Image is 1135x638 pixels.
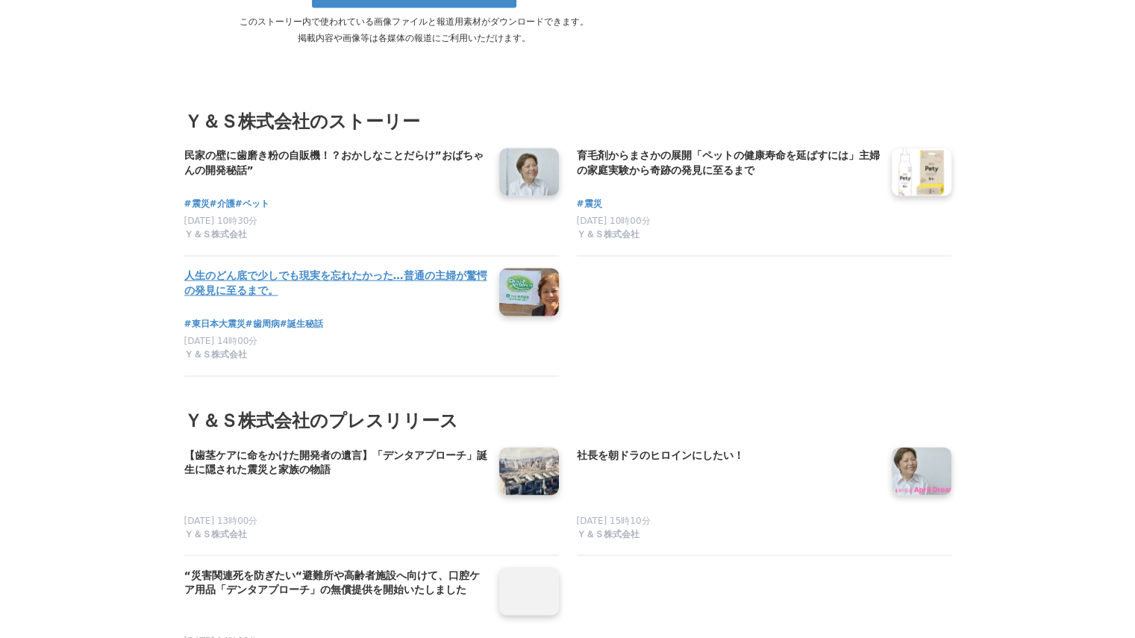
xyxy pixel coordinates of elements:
[184,148,487,178] h4: 民家の壁に歯磨き粉の自販機！？おかしなことだらけ”おばちゃんの開発秘話”
[184,216,258,226] span: [DATE] 10時30分
[184,528,487,542] a: Ｙ＆Ｓ株式会社
[184,197,210,211] a: #震災
[577,228,880,243] a: Ｙ＆Ｓ株式会社
[577,447,880,478] a: 社長を朝ドラのヒロインにしたい！
[184,348,247,361] span: Ｙ＆Ｓ株式会社
[184,228,247,241] span: Ｙ＆Ｓ株式会社
[184,336,258,346] span: [DATE] 14時00分
[235,197,269,211] a: #ペット
[184,348,487,363] a: Ｙ＆Ｓ株式会社
[184,567,487,598] a: “災害関連死を防ぎたい“避難所や高齢者施設へ向けて、口腔ケア用品「デンタアプローチ」の無償提供を開始いたしました
[577,148,880,179] a: 育毛剤からまさかの展開「ペットの健康寿命を延ばすには」主婦の家庭実験から奇跡の発見に至るまで
[280,317,323,331] a: #誕生秘話
[184,268,487,298] h4: 人生のどん底で少しでも現実を忘れたかった…普通の主婦が驚愕の発見に至るまで。
[184,148,487,179] a: 民家の壁に歯磨き粉の自販機！？おかしなことだらけ”おばちゃんの開発秘話”
[184,268,487,299] a: 人生のどん底で少しでも現実を忘れたかった…普通の主婦が驚愕の発見に至るまで。
[172,13,656,46] p: このストーリー内で使われている画像ファイルと報道用素材がダウンロードできます。 掲載内容や画像等は各媒体の報道にご利用いただけます。
[184,107,951,136] h3: Ｙ＆Ｓ株式会社のストーリー
[577,216,651,226] span: [DATE] 10時00分
[577,228,640,241] span: Ｙ＆Ｓ株式会社
[184,515,258,525] span: [DATE] 13時00分
[184,228,487,243] a: Ｙ＆Ｓ株式会社
[577,528,880,542] a: Ｙ＆Ｓ株式会社
[184,447,487,478] h4: 【歯茎ケアに命をかけた開発者の遺言】「デンタアプローチ」誕生に隠された震災と家族の物語
[210,197,235,211] a: #介護
[184,528,247,540] span: Ｙ＆Ｓ株式会社
[577,197,602,211] a: #震災
[246,317,280,331] a: #歯周病
[184,447,487,478] a: 【歯茎ケアに命をかけた開発者の遺言】「デンタアプローチ」誕生に隠された震災と家族の物語
[184,406,951,434] h2: Ｙ＆Ｓ株式会社のプレスリリース
[184,317,246,331] a: #東日本大震災
[577,447,880,463] h4: 社長を朝ドラのヒロインにしたい！
[577,515,651,525] span: [DATE] 15時10分
[577,148,880,178] h4: 育毛剤からまさかの展開「ペットの健康寿命を延ばすには」主婦の家庭実験から奇跡の発見に至るまで
[577,528,640,540] span: Ｙ＆Ｓ株式会社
